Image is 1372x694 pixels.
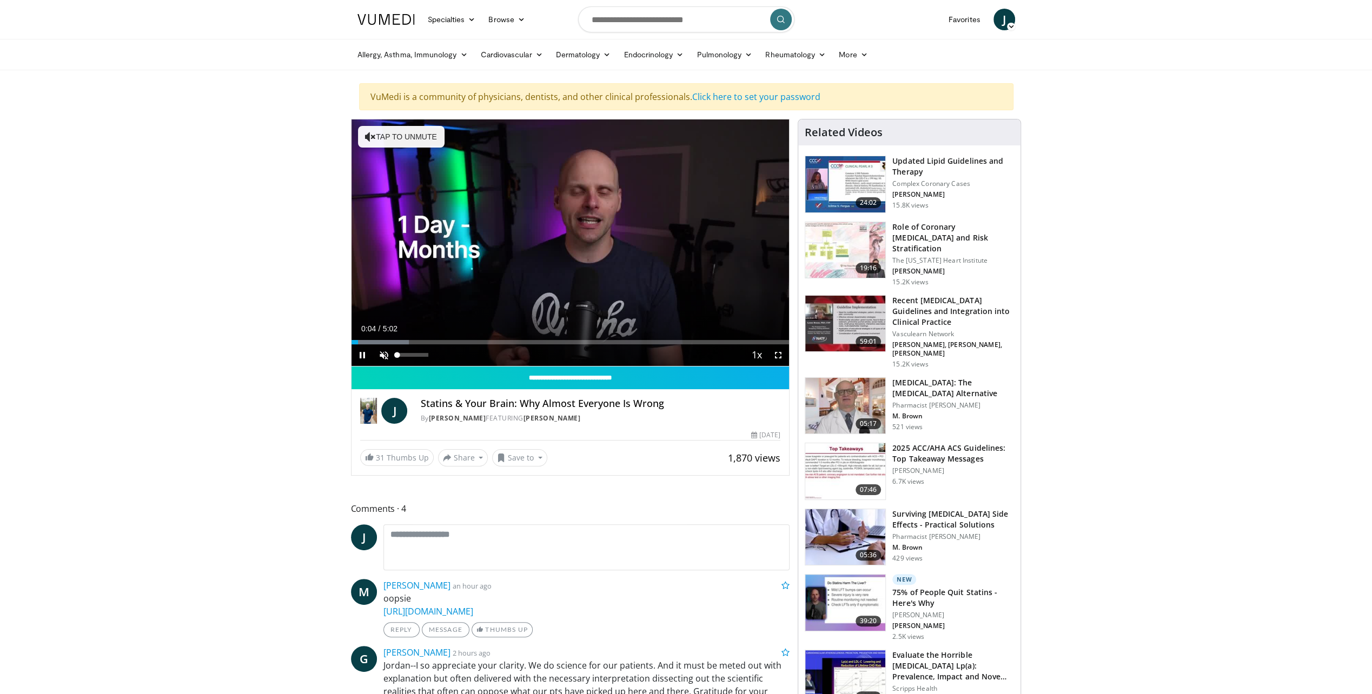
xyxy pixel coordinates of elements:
[805,156,885,212] img: 77f671eb-9394-4acc-bc78-a9f077f94e00.150x105_q85_crop-smart_upscale.jpg
[482,9,532,30] a: Browse
[892,574,916,585] p: New
[892,611,1014,619] p: [PERSON_NAME]
[892,443,1014,464] h3: 2025 ACC/AHA ACS Guidelines: Top Takeaway Messages
[805,222,885,278] img: 1efa8c99-7b8a-4ab5-a569-1c219ae7bd2c.150x105_q85_crop-smart_upscale.jpg
[453,648,491,658] small: 2 hours ago
[892,543,1014,552] p: M. Brown
[892,650,1014,682] h3: Evaluate the Horrible [MEDICAL_DATA] Lp(a): Prevalence, Impact and Nove…
[805,378,885,434] img: ce9609b9-a9bf-4b08-84dd-8eeb8ab29fc6.150x105_q85_crop-smart_upscale.jpg
[767,344,789,366] button: Fullscreen
[492,449,547,466] button: Save to
[759,44,832,65] a: Rheumatology
[453,581,492,591] small: an hour ago
[805,295,1014,369] a: 59:01 Recent [MEDICAL_DATA] Guidelines and Integration into Clinical Practice Vasculearn Network ...
[472,622,533,637] a: Thumbs Up
[352,344,373,366] button: Pause
[892,256,1014,265] p: The [US_STATE] Heart Institute
[361,324,376,333] span: 0:04
[805,126,883,139] h4: Related Videos
[892,622,1014,630] p: [PERSON_NAME]
[892,632,924,641] p: 2.5K views
[383,622,420,637] a: Reply
[856,418,881,429] span: 05:17
[359,83,1013,110] div: VuMedi is a community of physicians, dentists, and other clinical professionals.
[892,278,928,286] p: 15.2K views
[805,296,885,352] img: 87825f19-cf4c-4b91-bba1-ce218758c6bb.150x105_q85_crop-smart_upscale.jpg
[856,336,881,347] span: 59:01
[420,398,780,410] h4: Statins & Your Brain: Why Almost Everyone Is Wrong
[383,592,790,618] p: oopsie
[892,466,1014,475] p: [PERSON_NAME]
[892,222,1014,254] h3: Role of Coronary [MEDICAL_DATA] and Risk Stratification
[421,9,482,30] a: Specialties
[892,587,1014,609] h3: 75% of People Quit Statins - Here's Why
[892,401,1014,410] p: Pharmacist [PERSON_NAME]
[856,616,881,626] span: 39:20
[856,550,881,560] span: 05:36
[892,190,1014,199] p: [PERSON_NAME]
[379,324,381,333] span: /
[438,449,488,466] button: Share
[892,360,928,369] p: 15.2K views
[376,452,385,463] span: 31
[832,44,874,65] a: More
[892,412,1014,421] p: M. Brown
[617,44,690,65] a: Endocrinology
[358,126,445,148] button: Tap to unmute
[892,377,1014,399] h3: [MEDICAL_DATA]: The [MEDICAL_DATA] Alternative
[892,509,1014,530] h3: Surviving [MEDICAL_DATA] Side Effects - Practical Solutions
[523,413,580,423] a: [PERSON_NAME]
[892,554,923,563] p: 429 views
[892,295,1014,328] h3: Recent [MEDICAL_DATA] Guidelines and Integration into Clinical Practice
[892,684,1014,693] p: Scripps Health
[805,574,1014,641] a: 39:20 New 75% of People Quit Statins - Here's Why [PERSON_NAME] [PERSON_NAME] 2.5K views
[751,430,780,440] div: [DATE]
[942,9,987,30] a: Favorites
[805,443,885,499] img: 369ac253-1227-4c00-b4e1-6e957fd240a8.150x105_q85_crop-smart_upscale.jpg
[805,377,1014,435] a: 05:17 [MEDICAL_DATA]: The [MEDICAL_DATA] Alternative Pharmacist [PERSON_NAME] M. Brown 521 views
[352,340,790,344] div: Progress Bar
[383,579,450,591] a: [PERSON_NAME]
[805,509,1014,566] a: 05:36 Surviving [MEDICAL_DATA] Side Effects - Practical Solutions Pharmacist [PERSON_NAME] M. Bro...
[993,9,1015,30] a: J
[357,14,415,25] img: VuMedi Logo
[351,646,377,672] a: G
[805,575,885,631] img: 79764dec-74e5-4d11-9932-23f29d36f9dc.150x105_q85_crop-smart_upscale.jpg
[351,44,474,65] a: Allergy, Asthma, Immunology
[892,201,928,210] p: 15.8K views
[397,353,428,357] div: Volume Level
[692,91,820,103] a: Click here to set your password
[892,179,1014,188] p: Complex Coronary Cases
[805,222,1014,286] a: 19:16 Role of Coronary [MEDICAL_DATA] and Risk Stratification The [US_STATE] Heart Institute [PER...
[351,524,377,550] a: J
[422,622,469,637] a: Message
[383,324,397,333] span: 5:02
[420,413,780,423] div: By FEATURING
[805,509,885,565] img: 1778299e-4205-438f-a27e-806da4d55abe.150x105_q85_crop-smart_upscale.jpg
[856,484,881,495] span: 07:46
[805,443,1014,500] a: 07:46 2025 ACC/AHA ACS Guidelines: Top Takeaway Messages [PERSON_NAME] 6.7K views
[892,156,1014,177] h3: Updated Lipid Guidelines and Therapy
[383,605,473,617] a: [URL][DOMAIN_NAME]
[549,44,618,65] a: Dermatology
[892,532,1014,541] p: Pharmacist [PERSON_NAME]
[892,477,924,486] p: 6.7K views
[360,398,377,424] img: Dr. Jordan Rennicke
[728,451,780,464] span: 1,870 views
[892,330,1014,338] p: Vasculearn Network
[373,344,395,366] button: Unmute
[892,423,923,431] p: 521 views
[856,197,881,208] span: 24:02
[746,344,767,366] button: Playback Rate
[690,44,759,65] a: Pulmonology
[360,449,434,466] a: 31 Thumbs Up
[381,398,407,424] a: J
[351,502,790,516] span: Comments 4
[578,6,794,32] input: Search topics, interventions
[352,119,790,366] video-js: Video Player
[351,579,377,605] a: M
